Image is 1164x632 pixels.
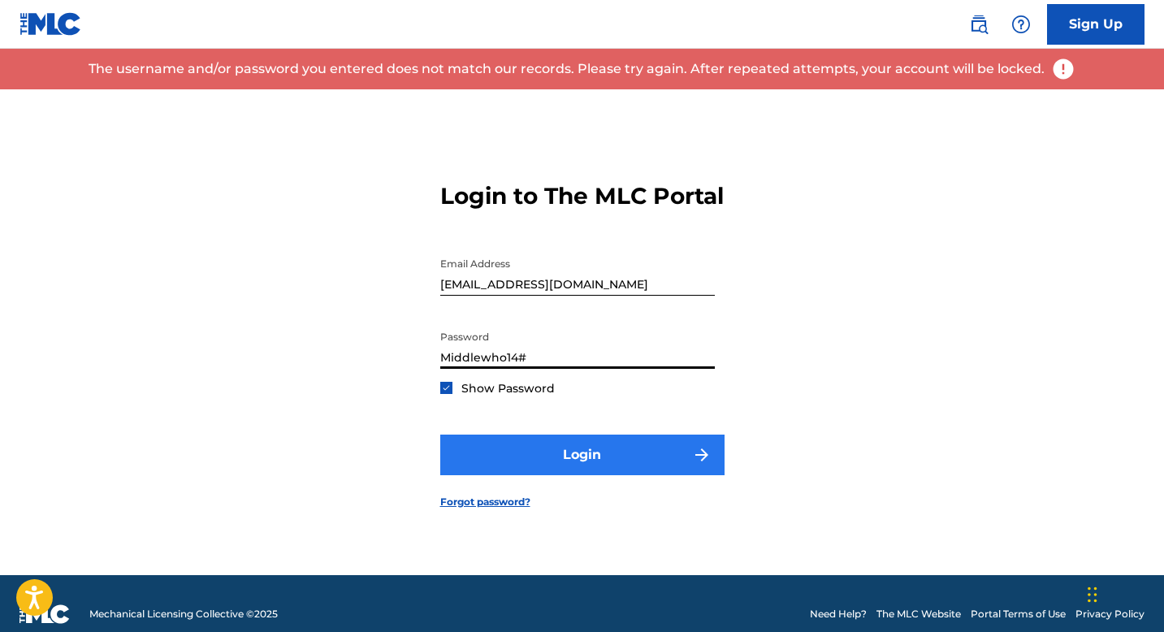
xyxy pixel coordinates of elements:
div: Drag [1088,570,1097,619]
button: Login [440,435,725,475]
a: Privacy Policy [1075,607,1145,621]
img: error [1051,57,1075,81]
img: checkbox [442,383,451,392]
span: Show Password [461,381,555,396]
a: Need Help? [810,607,867,621]
a: Public Search [963,8,995,41]
img: logo [19,604,70,624]
a: Portal Terms of Use [971,607,1066,621]
div: Help [1005,8,1037,41]
iframe: Chat Widget [1083,554,1164,632]
p: The username and/or password you entered does not match our records. Please try again. After repe... [89,59,1045,79]
a: Forgot password? [440,495,530,509]
img: f7272a7cc735f4ea7f67.svg [692,445,712,465]
a: The MLC Website [876,607,961,621]
img: search [969,15,989,34]
img: help [1011,15,1031,34]
a: Sign Up [1047,4,1145,45]
span: Mechanical Licensing Collective © 2025 [89,607,278,621]
img: MLC Logo [19,12,82,36]
h3: Login to The MLC Portal [440,182,724,210]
